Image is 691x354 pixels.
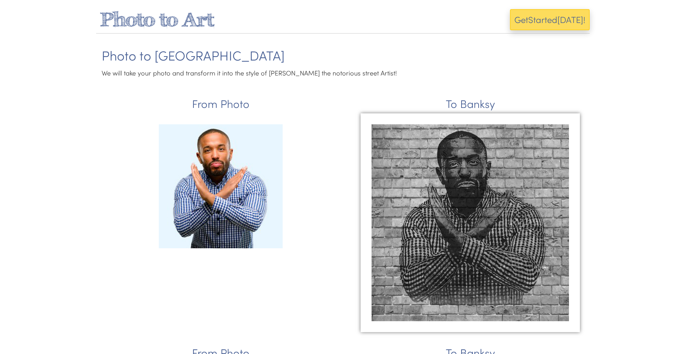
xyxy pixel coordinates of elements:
img: XMan.jpg [361,113,580,332]
img: XManOG.jpg [148,113,294,259]
h2: To Banksy [351,98,590,110]
span: ed [547,13,557,26]
h1: Photo to [GEOGRAPHIC_DATA] [102,48,590,63]
button: GetStarted[DATE]! [510,9,590,30]
span: Get [514,13,528,26]
h2: From Photo [102,98,340,110]
a: Photo to Art [100,8,214,31]
p: We will take your photo and transform it into the style of [PERSON_NAME] the notorious street Art... [102,66,590,79]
